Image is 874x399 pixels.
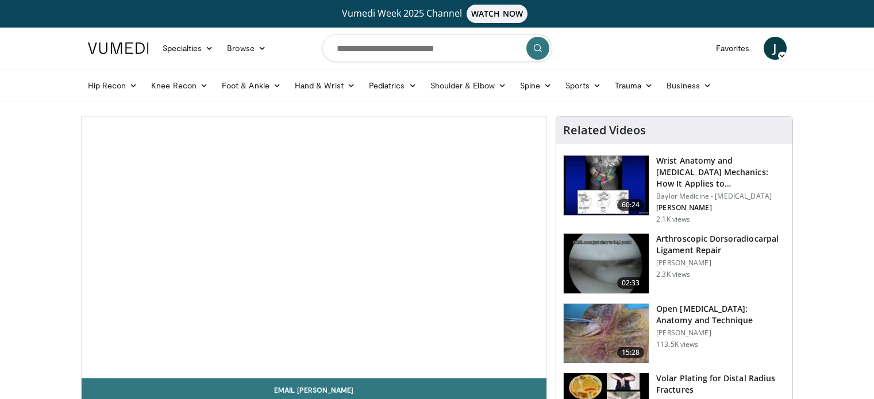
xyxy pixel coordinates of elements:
[563,123,646,137] h4: Related Videos
[513,74,559,97] a: Spine
[656,303,786,326] h3: Open [MEDICAL_DATA]: Anatomy and Technique
[88,42,149,54] img: VuMedi Logo
[656,340,698,349] p: 113.5K views
[563,155,786,224] a: 60:24 Wrist Anatomy and [MEDICAL_DATA] Mechanics: How It Applies to [MEDICAL_DATA] Instabi… Baylo...
[656,155,786,189] h3: Wrist Anatomy and [MEDICAL_DATA] Mechanics: How It Applies to [MEDICAL_DATA] Instabi…
[656,258,786,268] p: [PERSON_NAME]
[608,74,660,97] a: Trauma
[322,34,552,62] input: Search topics, interventions
[563,303,786,364] a: 15:28 Open [MEDICAL_DATA]: Anatomy and Technique [PERSON_NAME] 113.5K views
[81,74,145,97] a: Hip Recon
[617,199,645,211] span: 60:24
[656,233,786,256] h3: Arthroscopic Dorsoradiocarpal Ligament Repair
[656,192,786,201] p: Baylor Medicine - [MEDICAL_DATA]
[656,215,690,224] p: 2.1K views
[656,328,786,338] p: [PERSON_NAME]
[220,37,273,60] a: Browse
[617,347,645,358] span: 15:28
[82,117,547,378] video-js: Video Player
[288,74,362,97] a: Hand & Wrist
[215,74,288,97] a: Foot & Ankle
[709,37,757,60] a: Favorites
[656,373,786,396] h3: Volar Plating for Distal Radius Fractures
[617,277,645,289] span: 02:33
[656,270,690,279] p: 2.3K views
[564,156,649,215] img: 180901b5-2a77-4e39-b502-3f17bc70388d.150x105_q85_crop-smart_upscale.jpg
[564,304,649,363] img: Bindra_-_open_carpal_tunnel_2.png.150x105_q85_crop-smart_upscale.jpg
[90,5,785,23] a: Vumedi Week 2025 ChannelWATCH NOW
[467,5,528,23] span: WATCH NOW
[156,37,221,60] a: Specialties
[656,203,786,212] p: [PERSON_NAME]
[423,74,513,97] a: Shoulder & Elbow
[564,234,649,293] img: 50511_0000_3.png.150x105_q85_crop-smart_upscale.jpg
[563,233,786,294] a: 02:33 Arthroscopic Dorsoradiocarpal Ligament Repair [PERSON_NAME] 2.3K views
[144,74,215,97] a: Knee Recon
[764,37,787,60] a: J
[660,74,718,97] a: Business
[559,74,608,97] a: Sports
[362,74,423,97] a: Pediatrics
